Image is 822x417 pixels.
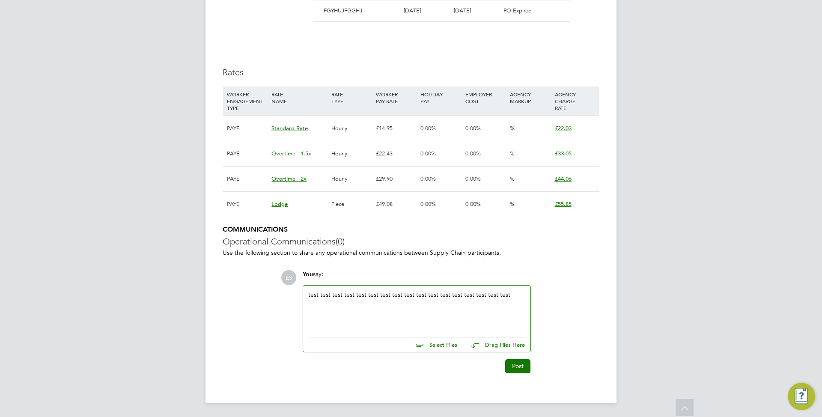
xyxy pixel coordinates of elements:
div: Hourly [329,141,374,166]
div: PAYE [225,141,269,166]
span: [DATE] [454,7,471,14]
div: RATE TYPE [329,86,374,109]
span: % [510,200,515,208]
div: £49.08 [374,192,418,217]
div: PAYE [225,116,269,141]
div: PAYE [225,192,269,217]
div: £14.95 [374,116,418,141]
span: 0.00% [465,125,481,132]
span: FGYHUJFGGHJ [324,7,362,14]
span: 0.00% [465,200,481,208]
span: You [303,271,313,278]
div: £22.43 [374,141,418,166]
span: £55.85 [555,200,572,208]
div: RATE NAME [269,86,329,109]
span: Overtime - 1.5x [271,150,311,157]
span: [DATE] [404,7,421,14]
button: Post [505,359,530,373]
span: ES [281,270,296,285]
span: % [510,125,515,132]
button: Engage Resource Center [788,383,815,410]
span: 0.00% [465,175,481,182]
span: £33.05 [555,150,572,157]
div: Piece [329,192,374,217]
div: HOLIDAY PAY [418,86,463,109]
span: Standard Rate [271,125,308,132]
span: PO Expired [503,7,532,14]
div: Hourly [329,167,374,191]
div: AGENCY CHARGE RATE [553,86,597,116]
div: AGENCY MARKUP [508,86,552,109]
div: WORKER PAY RATE [374,86,418,109]
button: Drag Files Here [464,336,525,354]
h5: COMMUNICATIONS [223,225,599,234]
span: 0.00% [420,175,436,182]
div: say: [303,270,531,285]
span: 0.00% [420,200,436,208]
span: (0) [336,236,345,247]
div: test test test test test test test test test test test test test test test test test [308,291,525,328]
div: PAYE [225,167,269,191]
span: % [510,175,515,182]
span: £44.06 [555,175,572,182]
span: Overtime - 2x [271,175,307,182]
span: 0.00% [465,150,481,157]
h3: Rates [223,67,599,78]
span: 0.00% [420,125,436,132]
span: 0.00% [420,150,436,157]
div: EMPLOYER COST [463,86,508,109]
span: £22.03 [555,125,572,132]
div: WORKER ENGAGEMENT TYPE [225,86,269,116]
p: Use the following section to share any operational communications between Supply Chain participants. [223,249,599,256]
span: % [510,150,515,157]
span: Lodge [271,200,288,208]
div: £29.90 [374,167,418,191]
div: Hourly [329,116,374,141]
h3: Operational Communications [223,236,599,247]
